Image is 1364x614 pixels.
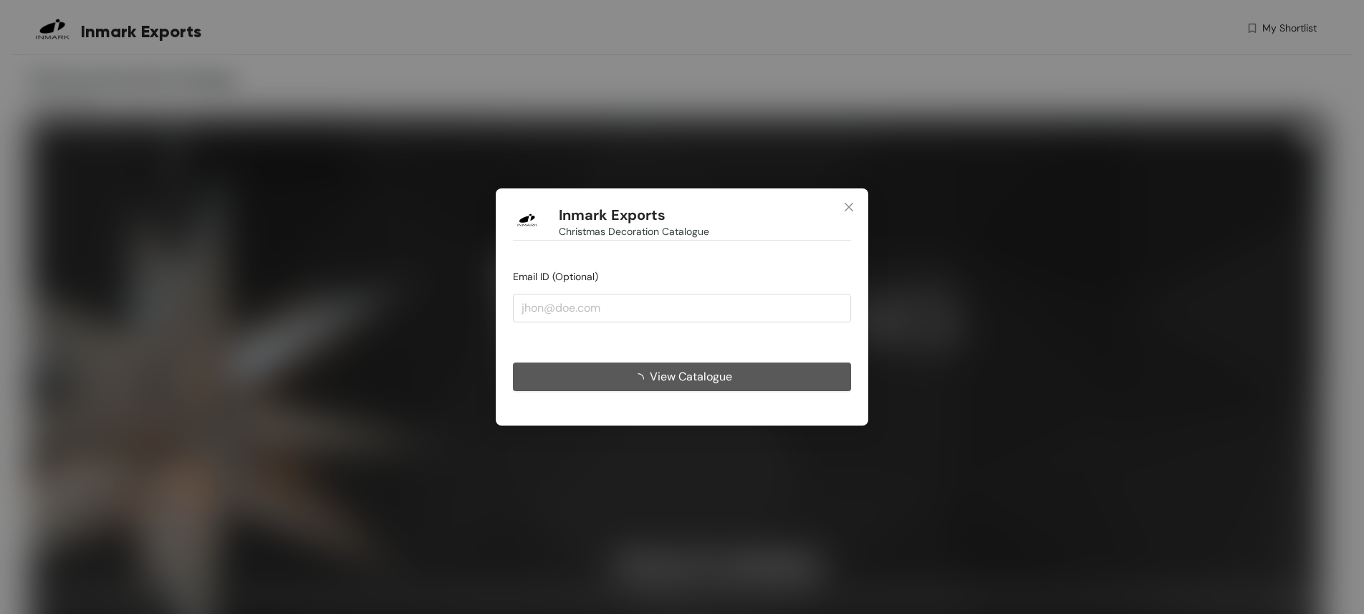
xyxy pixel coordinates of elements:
span: Email ID (Optional) [513,270,598,283]
img: Buyer Portal [513,206,542,234]
span: View Catalogue [650,368,732,385]
h1: Inmark Exports [559,206,666,224]
span: loading [633,373,650,385]
input: jhon@doe.com [513,294,851,322]
button: View Catalogue [513,363,851,391]
span: close [843,201,855,213]
span: Christmas Decoration Catalogue [559,224,709,239]
button: Close [830,188,868,227]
